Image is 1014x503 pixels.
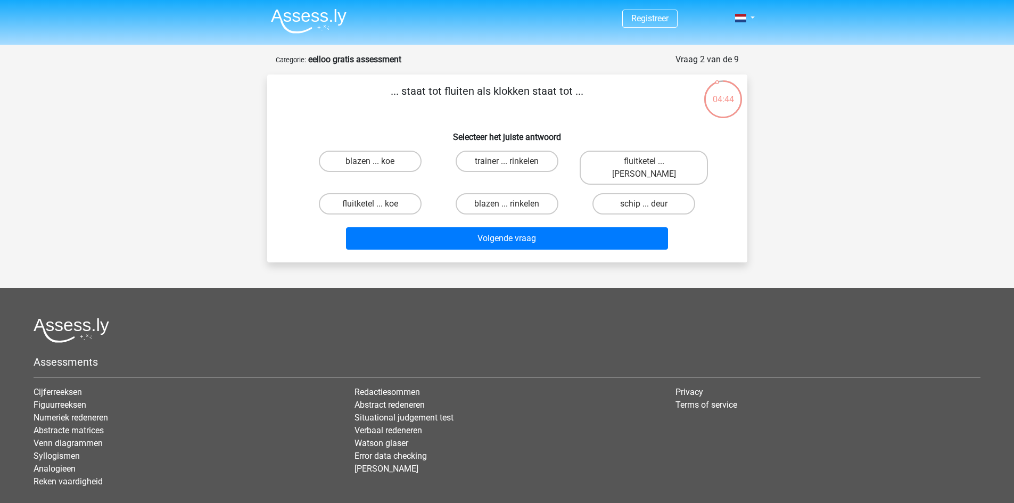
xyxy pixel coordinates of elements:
[355,400,425,410] a: Abstract redeneren
[34,413,108,423] a: Numeriek redeneren
[284,123,730,142] h6: Selecteer het juiste antwoord
[34,451,80,461] a: Syllogismen
[319,151,422,172] label: blazen ... koe
[675,400,737,410] a: Terms of service
[34,438,103,448] a: Venn diagrammen
[276,56,306,64] small: Categorie:
[346,227,668,250] button: Volgende vraag
[308,54,401,64] strong: eelloo gratis assessment
[355,464,418,474] a: [PERSON_NAME]
[703,79,743,106] div: 04:44
[456,193,558,215] label: blazen ... rinkelen
[34,425,104,435] a: Abstracte matrices
[355,451,427,461] a: Error data checking
[284,83,690,115] p: ... staat tot fluiten als klokken staat tot ...
[355,438,408,448] a: Watson glaser
[34,387,82,397] a: Cijferreeksen
[355,413,454,423] a: Situational judgement test
[580,151,708,185] label: fluitketel ... [PERSON_NAME]
[456,151,558,172] label: trainer ... rinkelen
[592,193,695,215] label: schip ... deur
[319,193,422,215] label: fluitketel ... koe
[34,400,86,410] a: Figuurreeksen
[34,318,109,343] img: Assessly logo
[34,476,103,486] a: Reken vaardigheid
[355,387,420,397] a: Redactiesommen
[675,387,703,397] a: Privacy
[34,464,76,474] a: Analogieen
[355,425,422,435] a: Verbaal redeneren
[271,9,347,34] img: Assessly
[675,53,739,66] div: Vraag 2 van de 9
[34,356,980,368] h5: Assessments
[631,13,669,23] a: Registreer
